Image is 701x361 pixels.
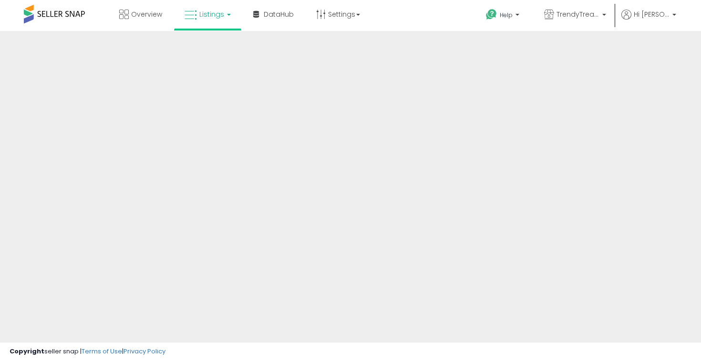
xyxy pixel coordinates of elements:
[500,11,513,19] span: Help
[478,1,529,31] a: Help
[264,10,294,19] span: DataHub
[82,347,122,356] a: Terms of Use
[131,10,162,19] span: Overview
[557,10,599,19] span: TrendyTreadsLlc
[621,10,676,31] a: Hi [PERSON_NAME]
[124,347,165,356] a: Privacy Policy
[634,10,670,19] span: Hi [PERSON_NAME]
[10,347,44,356] strong: Copyright
[199,10,224,19] span: Listings
[10,347,165,356] div: seller snap | |
[485,9,497,20] i: Get Help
